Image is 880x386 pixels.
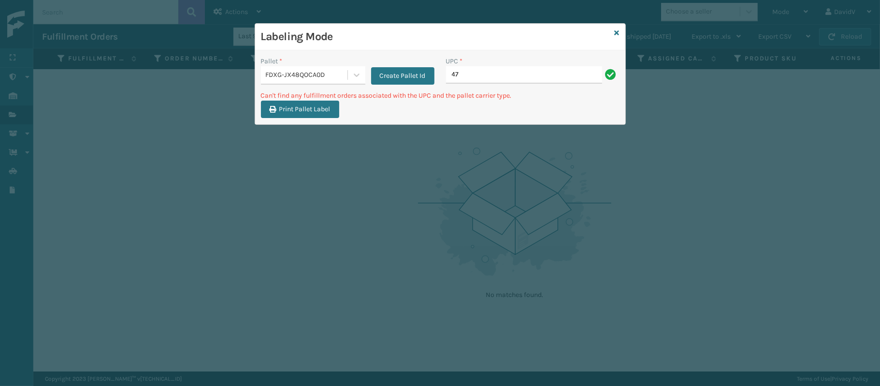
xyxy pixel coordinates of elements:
div: FDXG-JX48QOCA0D [266,70,348,80]
label: Pallet [261,56,283,66]
p: Can't find any fulfillment orders associated with the UPC and the pallet carrier type. [261,90,620,101]
h3: Labeling Mode [261,30,611,44]
label: UPC [446,56,463,66]
button: Print Pallet Label [261,101,339,118]
button: Create Pallet Id [371,67,434,85]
